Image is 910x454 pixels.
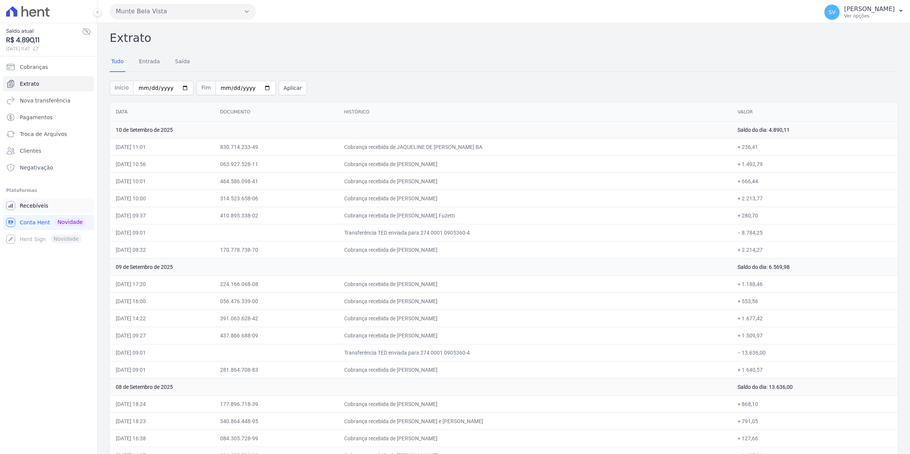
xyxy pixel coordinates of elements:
span: Novidade [54,218,86,226]
td: Transferência TED enviada para 274 0001 0905360-4 [338,224,732,241]
td: + 791,05 [731,412,898,430]
td: 437.866.688-09 [214,327,338,344]
td: Cobrança recebida de [PERSON_NAME] [338,241,732,258]
td: + 1.509,97 [731,327,898,344]
td: [DATE] 10:56 [110,155,214,173]
a: Entrada [137,52,161,72]
td: 10 de Setembro de 2025 [110,121,731,138]
td: Cobrança recebida de [PERSON_NAME] [338,190,732,207]
td: 170.778.738-70 [214,241,338,258]
td: Saldo do dia: 6.569,98 [731,258,898,275]
td: Saldo do dia: 4.890,11 [731,121,898,138]
td: Cobrança recebida de [PERSON_NAME] [338,155,732,173]
h2: Extrato [110,29,898,46]
td: [DATE] 09:37 [110,207,214,224]
a: Recebíveis [3,198,94,213]
td: − 13.636,00 [731,344,898,361]
td: Cobrança recebida de [PERSON_NAME] [338,327,732,344]
td: [DATE] 16:00 [110,293,214,310]
span: Fim [196,81,216,95]
span: Clientes [20,147,41,155]
td: Cobrança recebida de [PERSON_NAME] [338,293,732,310]
span: Cobranças [20,63,48,71]
span: Início [110,81,133,95]
td: [DATE] 10:01 [110,173,214,190]
span: Negativação [20,164,53,171]
td: [DATE] 18:24 [110,395,214,412]
button: Munte Bela Vista [110,4,256,19]
td: Cobrança recebida de [PERSON_NAME] e [PERSON_NAME] [338,412,732,430]
td: + 1.640,57 [731,361,898,378]
td: Transferência TED enviada para 274 0001 0905360-4 [338,344,732,361]
th: Histórico [338,103,732,121]
td: + 127,66 [731,430,898,447]
td: + 1.188,46 [731,275,898,293]
button: SV [PERSON_NAME] Ver opções [818,2,910,23]
td: Cobrança recebida de [PERSON_NAME] [338,430,732,447]
a: Extrato [3,76,94,91]
a: Cobranças [3,59,94,75]
td: [DATE] 09:01 [110,224,214,241]
td: 056.476.339-00 [214,293,338,310]
a: Pagamentos [3,110,94,125]
th: Documento [214,103,338,121]
span: Pagamentos [20,113,53,121]
p: [PERSON_NAME] [844,5,895,13]
span: Nova transferência [20,97,70,104]
td: − 8.784,25 [731,224,898,241]
span: R$ 4.890,11 [6,35,82,45]
td: + 553,56 [731,293,898,310]
td: Cobrança recebida de [PERSON_NAME] [338,361,732,378]
td: 281.864.708-83 [214,361,338,378]
td: Saldo do dia: 13.636,00 [731,378,898,395]
p: Ver opções [844,13,895,19]
span: SV [829,10,835,15]
th: Data [110,103,214,121]
a: Troca de Arquivos [3,126,94,142]
td: 340.864.448-95 [214,412,338,430]
a: Nova transferência [3,93,94,108]
td: + 868,10 [731,395,898,412]
td: [DATE] 14:22 [110,310,214,327]
button: Aplicar [279,81,307,95]
td: [DATE] 18:23 [110,412,214,430]
td: 830.714.233-49 [214,138,338,155]
td: 391.063.628-42 [214,310,338,327]
a: Tudo [110,52,125,72]
td: + 1.677,42 [731,310,898,327]
td: 177.896.718-39 [214,395,338,412]
td: Cobrança recebida de [PERSON_NAME] [338,275,732,293]
span: Troca de Arquivos [20,130,67,138]
a: Conta Hent Novidade [3,215,94,230]
td: [DATE] 09:01 [110,361,214,378]
td: + 666,44 [731,173,898,190]
td: Cobrança recebida de [PERSON_NAME] [338,310,732,327]
td: 224.166.068-08 [214,275,338,293]
td: Cobrança recebida de [PERSON_NAME] [338,173,732,190]
td: [DATE] 09:27 [110,327,214,344]
td: [DATE] 16:38 [110,430,214,447]
a: Clientes [3,143,94,158]
td: Cobrança recebida de JAQUELINE DE [PERSON_NAME] BA [338,138,732,155]
td: 314.523.658-06 [214,190,338,207]
td: [DATE] 08:32 [110,241,214,258]
a: Saída [174,52,192,72]
td: 063.927.528-11 [214,155,338,173]
span: Conta Hent [20,219,50,226]
td: [DATE] 17:20 [110,275,214,293]
td: 410.895.338-02 [214,207,338,224]
td: + 2.214,27 [731,241,898,258]
td: 084.305.728-99 [214,430,338,447]
td: + 236,41 [731,138,898,155]
td: [DATE] 11:01 [110,138,214,155]
td: 08 de Setembro de 2025 [110,378,731,395]
td: Cobrança recebida de [PERSON_NAME] Fuzetti [338,207,732,224]
td: + 1.492,79 [731,155,898,173]
span: Extrato [20,80,39,88]
td: + 280,70 [731,207,898,224]
td: 09 de Setembro de 2025 [110,258,731,275]
a: Negativação [3,160,94,175]
th: Valor [731,103,898,121]
span: Saldo atual [6,27,82,35]
span: Recebíveis [20,202,48,209]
